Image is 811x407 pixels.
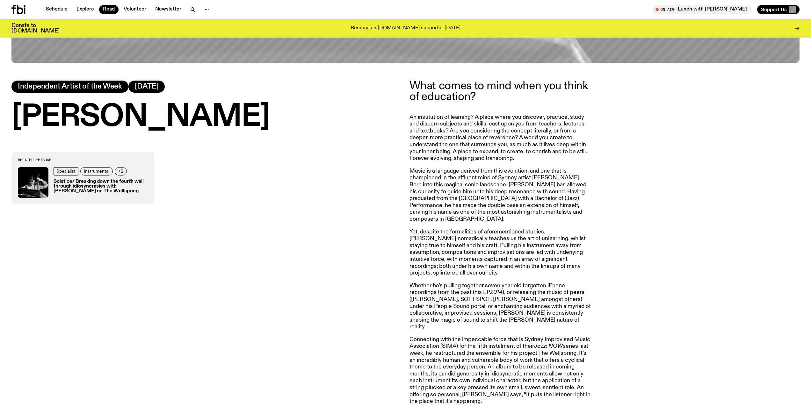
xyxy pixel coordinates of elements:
[757,5,800,14] button: Support Us
[42,5,71,14] a: Schedule
[652,5,752,14] button: On AirLunch with [PERSON_NAME]
[120,5,150,14] a: Volunteer
[409,168,593,223] p: Music is a language derived from this evolution, and one that is championed in the affluent mind ...
[534,343,563,349] em: Jazz: NOW
[659,7,749,12] span: Tune in live
[490,289,503,295] em: 2014
[409,282,593,331] p: Whether he’s pulling together seven year old forgotten iPhone recordings from the past (his EP ),...
[409,229,593,277] p: Yet, despite the formalities of aforementioned studies, [PERSON_NAME] nomadically teaches us the ...
[54,179,148,194] h3: Solstice/ Breaking down the fourth wall through idiosyncrasies with [PERSON_NAME] on The Wellspring
[18,83,122,90] span: Independent Artist of the Week
[11,103,402,132] h1: [PERSON_NAME]
[18,167,48,198] img: Black and white photo of musician Jacques Emery playing his double bass reading sheet music.
[409,336,593,405] p: Connecting with the impeccable force that is Sydney Improvised Music Association (SIMA) for the f...
[151,5,185,14] a: Newsletter
[18,167,148,198] a: Black and white photo of musician Jacques Emery playing his double bass reading sheet music.Speci...
[409,114,593,162] p: An institution of learning? A place where you discover, practice, study and discern subjects and ...
[11,23,60,34] h3: Donate to [DOMAIN_NAME]
[351,25,460,31] p: Become an [DOMAIN_NAME] supporter [DATE]
[99,5,119,14] a: Read
[18,158,148,162] h3: Related Episode
[409,81,593,102] p: What comes to mind when you think of education?
[135,83,159,90] span: [DATE]
[761,7,787,12] span: Support Us
[73,5,98,14] a: Explore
